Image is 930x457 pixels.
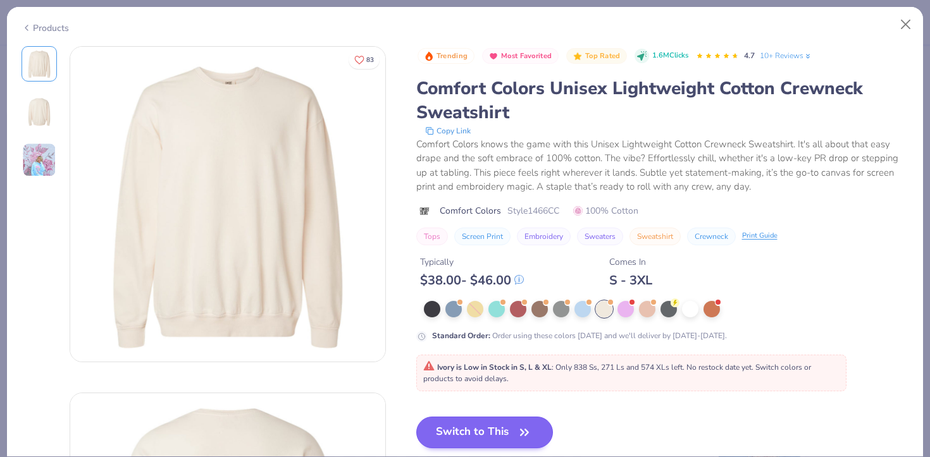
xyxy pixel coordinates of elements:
[432,331,490,341] strong: Standard Order :
[687,228,736,245] button: Crewneck
[437,52,468,59] span: Trending
[418,48,474,64] button: Badge Button
[577,228,623,245] button: Sweaters
[585,52,621,59] span: Top Rated
[629,228,681,245] button: Sweatshirt
[760,50,812,61] a: 10+ Reviews
[420,272,524,288] div: $ 38.00 - $ 46.00
[488,51,499,61] img: Most Favorited sort
[609,272,652,288] div: S - 3XL
[573,51,583,61] img: Top Rated sort
[454,228,511,245] button: Screen Print
[609,255,652,269] div: Comes In
[696,46,739,66] div: 4.7 Stars
[440,204,501,217] span: Comfort Colors
[416,76,909,125] div: Comfort Colors Unisex Lightweight Cotton Crewneck Sweatshirt
[517,228,571,245] button: Embroidery
[482,48,559,64] button: Badge Button
[423,362,811,384] span: : Only 838 Ss, 271 Ls and 574 XLs left. No restock date yet. Switch colors or products to avoid d...
[416,206,433,216] img: brand logo
[742,231,778,241] div: Print Guide
[432,330,727,341] div: Order using these colors [DATE] and we'll deliver by [DATE]-[DATE].
[70,47,385,362] img: Front
[24,97,54,127] img: Back
[349,51,380,69] button: Like
[652,51,688,61] span: 1.6M Clicks
[24,49,54,79] img: Front
[573,204,638,217] span: 100% Cotton
[420,255,524,269] div: Typically
[507,204,559,217] span: Style 1466CC
[894,13,918,37] button: Close
[566,48,627,64] button: Badge Button
[366,57,374,63] span: 83
[22,21,69,35] div: Products
[501,52,552,59] span: Most Favorited
[744,51,755,61] span: 4.7
[416,417,554,448] button: Switch to This
[437,362,552,372] strong: Ivory is Low in Stock in S, L & XL
[416,137,909,194] div: Comfort Colors knows the game with this Unisex Lightweight Cotton Crewneck Sweatshirt. It's all a...
[424,51,434,61] img: Trending sort
[416,228,448,245] button: Tops
[22,143,56,177] img: User generated content
[421,125,474,137] button: copy to clipboard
